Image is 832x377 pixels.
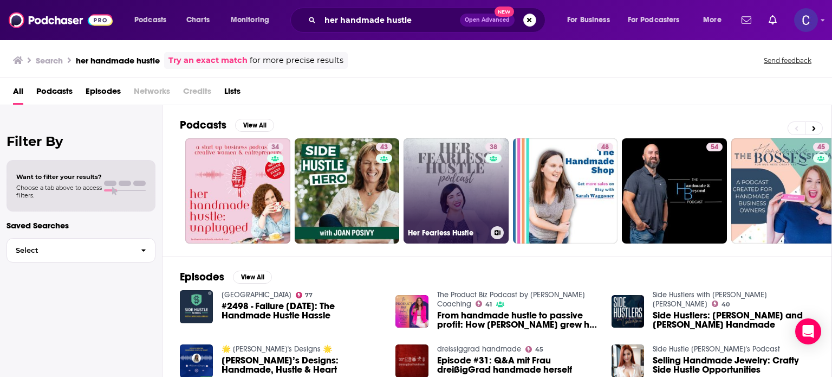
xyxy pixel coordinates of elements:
[706,143,723,151] a: 54
[485,143,502,151] a: 38
[295,138,400,244] a: 43
[695,11,735,29] button: open menu
[408,228,486,238] h3: Her Fearless Hustle
[183,82,211,105] span: Credits
[36,82,73,105] a: Podcasts
[476,301,492,307] a: 41
[267,143,283,151] a: 34
[223,11,283,29] button: open menu
[180,270,224,284] h2: Episodes
[817,142,825,153] span: 45
[653,290,767,309] a: Side Hustlers with Carla Marie
[86,82,121,105] a: Episodes
[16,173,102,181] span: Want to filter your results?
[721,302,730,307] span: 40
[653,311,814,329] a: Side Hustlers: Roxi and Lana Rae Handmade
[535,347,543,352] span: 45
[222,302,383,320] span: #2498 - Failure [DATE]: The Handmade Hustle Hassle
[250,54,343,67] span: for more precise results
[9,10,113,30] img: Podchaser - Follow, Share and Rate Podcasts
[134,12,166,28] span: Podcasts
[711,142,718,153] span: 54
[6,133,155,149] h2: Filter By
[622,138,727,244] a: 54
[653,356,814,374] a: Selling Handmade Jewelry: Crafty Side Hustle Opportunities
[271,142,279,153] span: 34
[233,271,272,284] button: View All
[525,346,543,353] a: 45
[76,55,160,66] h3: her handmade hustle
[813,143,829,151] a: 45
[6,220,155,231] p: Saved Searches
[404,138,509,244] a: 38Her Fearless Hustle
[7,247,132,254] span: Select
[437,344,521,354] a: dreissiggrad handmade
[794,8,818,32] button: Show profile menu
[222,356,383,374] a: Sushe’s Designs: Handmade, Hustle & Heart
[134,82,170,105] span: Networks
[495,7,514,17] span: New
[513,138,618,244] a: 48
[36,55,63,66] h3: Search
[737,11,756,29] a: Show notifications dropdown
[127,11,180,29] button: open menu
[795,318,821,344] div: Open Intercom Messenger
[180,290,213,323] img: #2498 - Failure Friday: The Handmade Hustle Hassle
[13,82,23,105] a: All
[180,118,226,132] h2: Podcasts
[597,143,613,151] a: 48
[628,12,680,28] span: For Podcasters
[485,302,492,307] span: 41
[395,295,428,328] img: From handmade hustle to passive profit: How Lindsay grew her Etsy printables business AND became ...
[222,302,383,320] a: #2498 - Failure Friday: The Handmade Hustle Hassle
[653,344,780,354] a: Side Hustle Annie's Podcast
[185,138,290,244] a: 34
[601,142,609,153] span: 48
[437,311,599,329] a: From handmade hustle to passive profit: How Lindsay grew her Etsy printables business AND became ...
[437,290,585,309] a: The Product Biz Podcast by Monica Little Coaching
[560,11,623,29] button: open menu
[222,290,291,299] a: Side Hustle School
[490,142,497,153] span: 38
[168,54,248,67] a: Try an exact match
[621,11,695,29] button: open menu
[180,118,274,132] a: PodcastsView All
[380,142,388,153] span: 43
[222,344,332,354] a: 🌟 Sushe's Designs 🌟
[764,11,781,29] a: Show notifications dropdown
[567,12,610,28] span: For Business
[376,143,392,151] a: 43
[186,12,210,28] span: Charts
[437,311,599,329] span: From handmade hustle to passive profit: How [PERSON_NAME] grew her Etsy printables business AND b...
[231,12,269,28] span: Monitoring
[760,56,815,65] button: Send feedback
[224,82,240,105] a: Lists
[16,184,102,199] span: Choose a tab above to access filters.
[460,14,515,27] button: Open AdvancedNew
[794,8,818,32] img: User Profile
[653,311,814,329] span: Side Hustlers: [PERSON_NAME] and [PERSON_NAME] Handmade
[222,356,383,374] span: [PERSON_NAME]’s Designs: Handmade, Hustle & Heart
[703,12,721,28] span: More
[6,238,155,263] button: Select
[301,8,556,33] div: Search podcasts, credits, & more...
[794,8,818,32] span: Logged in as publicityxxtina
[437,356,599,374] a: Episode #31: Q&A mit Frau dreißigGrad handmade herself
[612,295,645,328] img: Side Hustlers: Roxi and Lana Rae Handmade
[235,119,274,132] button: View All
[180,270,272,284] a: EpisodesView All
[465,17,510,23] span: Open Advanced
[296,292,313,298] a: 77
[320,11,460,29] input: Search podcasts, credits, & more...
[179,11,216,29] a: Charts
